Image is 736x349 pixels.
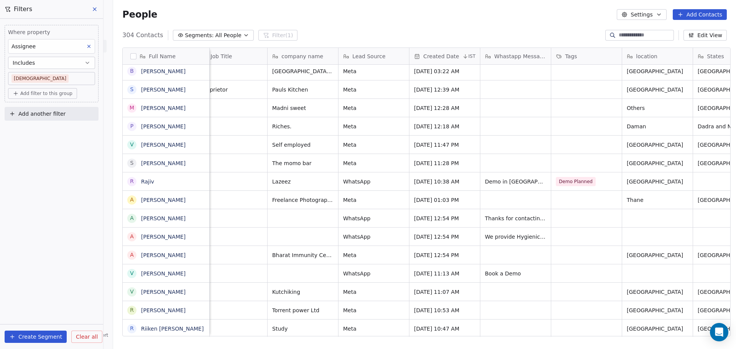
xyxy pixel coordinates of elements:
span: Whastapp Message [494,52,546,60]
span: [DATE] 12:39 AM [414,86,475,93]
div: Full Name [123,48,209,64]
span: [DATE] 12:28 AM [414,104,475,112]
a: [PERSON_NAME] [141,252,186,258]
div: A [130,251,134,259]
div: Tags [551,48,622,64]
span: Meta [343,306,404,314]
span: [DATE] 11:47 PM [414,141,475,149]
span: Job Title [210,52,232,60]
span: Pauls Kitchen [272,86,333,93]
span: Lazeez [272,178,333,185]
span: [GEOGRAPHIC_DATA] [627,141,688,149]
span: WhatsApp [343,233,404,241]
a: [PERSON_NAME] [141,270,186,277]
span: WhatsApp [343,270,404,277]
a: [PERSON_NAME] [141,68,186,74]
span: Proprietor [201,86,263,93]
div: Created DateIST [409,48,480,64]
span: Book a Demo [485,270,546,277]
span: Created Date [423,52,459,60]
a: [PERSON_NAME] [141,307,186,313]
div: P [130,122,133,130]
div: R [130,177,134,185]
span: [GEOGRAPHIC_DATA] [627,86,688,93]
span: [DATE] 12:54 PM [414,215,475,222]
span: WhatsApp [343,178,404,185]
span: [DATE] 12:54 PM [414,233,475,241]
a: [PERSON_NAME] [141,197,186,203]
a: [PERSON_NAME] [141,289,186,295]
span: [GEOGRAPHIC_DATA] [627,306,688,314]
span: All People [215,31,242,39]
div: Job Title [197,48,267,64]
div: A [130,196,134,204]
span: IST [468,53,476,59]
div: V [130,288,134,296]
span: Meta [343,104,404,112]
a: [PERSON_NAME] [141,234,186,240]
div: Whastapp Message [480,48,551,64]
div: R [130,324,134,333]
a: [PERSON_NAME] [141,160,186,166]
span: [DATE] 10:38 AM [414,178,475,185]
span: Demo in [GEOGRAPHIC_DATA]. [485,178,546,185]
a: [PERSON_NAME] [141,123,186,129]
span: Torrent power Ltd [272,306,333,314]
span: Full Name [149,52,176,60]
span: [GEOGRAPHIC_DATA] [627,178,688,185]
button: Filter(1) [258,30,298,41]
div: grid [123,65,210,337]
div: Open Intercom Messenger [710,323,728,341]
a: [PERSON_NAME] [141,215,186,221]
span: WhatsApp [343,215,404,222]
span: Daman [627,123,688,130]
span: Kutchiking [272,288,333,296]
span: Meta [343,159,404,167]
span: Meta [343,196,404,204]
div: s [130,159,134,167]
span: Study [272,325,333,333]
a: [PERSON_NAME] [141,105,186,111]
span: Meta [343,251,404,259]
span: We provide Hygienic Home made Hot Vegetables Soup @ ur door step early morning. Package starts Rs... [485,233,546,241]
div: V [130,141,134,149]
span: location [636,52,657,60]
span: Meta [343,123,404,130]
button: Edit View [683,30,727,41]
div: S [130,85,134,93]
span: [DATE] 11:13 AM [414,270,475,277]
span: Riches. [272,123,333,130]
span: 304 Contacts [122,31,163,40]
span: Segments: [185,31,214,39]
span: [DATE] 10:47 AM [414,325,475,333]
div: company name [268,48,338,64]
a: Riiken [PERSON_NAME] [141,326,204,332]
span: Freelance Photographer [272,196,333,204]
span: Lead Source [352,52,385,60]
span: [DATE] 11:28 PM [414,159,475,167]
a: [PERSON_NAME] [141,87,186,93]
span: People [122,9,157,20]
span: [DATE] 10:53 AM [414,306,475,314]
span: [DATE] 01:03 PM [414,196,475,204]
span: Meta [343,86,404,93]
span: [GEOGRAPHIC_DATA] [627,288,688,296]
span: [GEOGRAPHIC_DATA] [627,325,688,333]
span: [GEOGRAPHIC_DATA] [627,159,688,167]
div: A [130,233,134,241]
div: V [130,269,134,277]
button: Settings [617,9,666,20]
span: [GEOGRAPHIC_DATA] [627,251,688,259]
span: Tags [565,52,577,60]
span: Thanks for contacting Bharat Immunity Centre. We are unavailable right now..... We will contact y... [485,215,546,222]
div: location [622,48,693,64]
span: Self employed [272,141,333,149]
span: Demo Planned [556,177,596,186]
span: Meta [343,325,404,333]
span: States [707,52,724,60]
span: Meta [343,67,404,75]
div: A [130,214,134,222]
span: Bharat Immunity Centre [272,251,333,259]
span: [DATE] 12:18 AM [414,123,475,130]
button: Add Contacts [673,9,727,20]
